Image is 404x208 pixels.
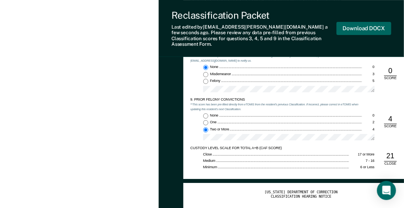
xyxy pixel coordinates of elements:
span: Minimum [203,165,218,169]
div: 7 - 16 [349,159,375,163]
div: 9. PRIOR FELONY CONVICTIONS [190,97,362,102]
div: 0 [362,113,375,118]
div: Last edited by [EMAIL_ADDRESS][PERSON_NAME][DOMAIN_NAME] . Please review any data pre-filled from... [171,24,337,47]
span: Felony [210,79,221,83]
span: None [210,113,219,117]
span: Misdemeanor [210,72,232,76]
em: **This score has been pre-filled based on data from eTOMIS and logic calculated by Recidiviz. If ... [190,54,341,62]
button: Download DOCX [337,22,391,35]
div: Open Intercom Messenger [377,181,396,200]
div: 4 [384,115,397,124]
input: One2 [203,120,208,125]
span: Close [203,152,213,156]
div: 21 [384,152,397,161]
div: 0 [362,65,375,70]
em: **This score has been pre-filled directly from eTOMIS from the resident's previous Classification... [190,103,358,111]
div: 2 [362,120,375,125]
span: Medium [203,159,216,163]
div: CLOSE [381,161,400,166]
div: 6 or Less [349,165,375,170]
div: 4 [362,127,375,132]
div: SCORE [381,124,400,129]
input: None0 [203,65,208,70]
input: None0 [203,113,208,119]
div: 5 [362,79,375,84]
span: None [210,65,219,69]
input: Felony5 [203,79,208,84]
div: Reclassification Packet [171,10,337,21]
span: One [210,120,217,124]
div: 17 or More [349,152,375,157]
div: CUSTODY LEVEL SCALE FOR TOTAL A+B (CAF SCORE) [190,146,362,151]
input: Two or More4 [203,127,208,132]
div: SCORE [381,76,400,81]
div: 3 [362,72,375,77]
div: 0 [384,66,397,76]
span: Two or More [210,127,230,131]
input: Misdemeanor3 [203,72,208,77]
span: a few seconds ago [171,24,328,35]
